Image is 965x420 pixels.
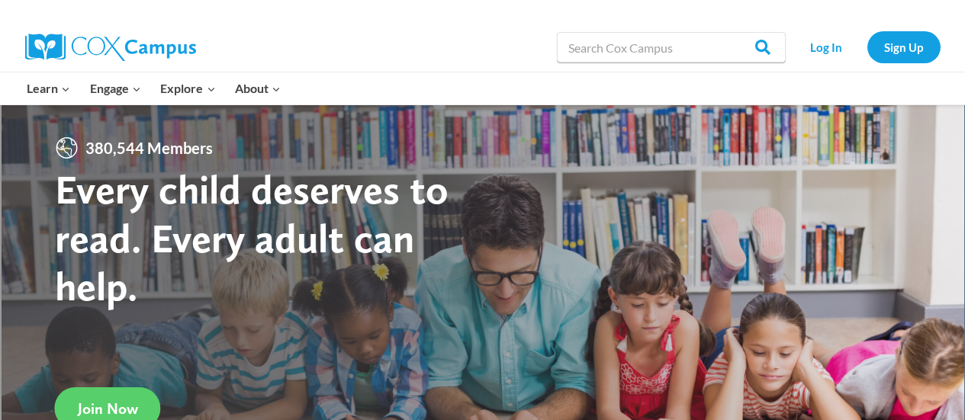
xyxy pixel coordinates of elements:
[27,79,70,98] span: Learn
[18,72,291,104] nav: Primary Navigation
[235,79,281,98] span: About
[557,32,786,63] input: Search Cox Campus
[25,34,196,61] img: Cox Campus
[90,79,141,98] span: Engage
[793,31,941,63] nav: Secondary Navigation
[160,79,215,98] span: Explore
[867,31,941,63] a: Sign Up
[793,31,860,63] a: Log In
